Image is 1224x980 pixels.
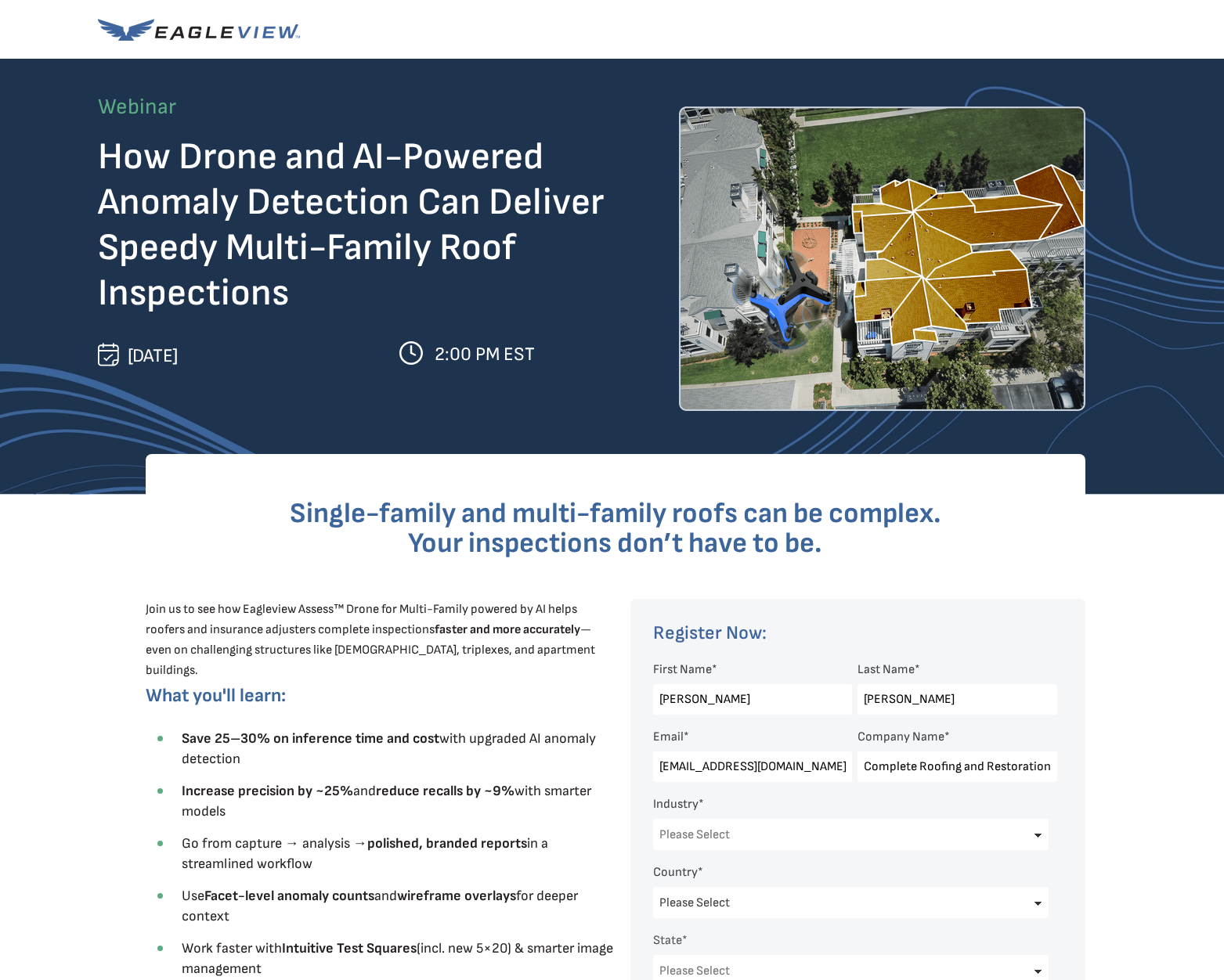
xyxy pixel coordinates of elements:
[98,94,176,120] span: Webinar
[146,684,286,707] span: What you'll learn:
[182,730,596,767] span: with upgraded AI anomaly detection
[653,622,767,644] span: Register Now:
[182,940,613,977] span: Work faster with (incl. new 5×20) & smarter image management
[367,835,527,852] strong: polished, branded reports
[182,835,548,872] span: Go from capture → analysis → in a streamlined workflow
[128,344,178,367] span: [DATE]
[282,940,417,957] strong: Intuitive Test Squares
[653,933,682,948] span: State
[653,730,684,744] span: Email
[653,662,712,677] span: First Name
[858,730,944,744] span: Company Name
[435,343,535,366] span: 2:00 PM EST
[397,888,516,904] strong: wireframe overlays
[435,622,580,637] strong: faster and more accurately
[408,527,822,560] span: Your inspections don’t have to be.
[146,602,595,678] span: Join us to see how Eagleview Assess™ Drone for Multi-Family powered by AI helps roofers and insur...
[98,135,604,315] span: How Drone and AI-Powered Anomaly Detection Can Deliver Speedy Multi-Family Roof Inspections
[290,497,941,531] span: Single-family and multi-family roofs can be complex.
[182,888,578,924] span: Use and for deeper context
[182,783,353,799] strong: Increase precision by ~25%
[653,797,699,812] span: Industry
[679,106,1085,411] img: Drone flying over a multi-family home
[182,730,439,747] strong: Save 25–30% on inference time and cost
[653,865,698,880] span: Country
[858,662,915,677] span: Last Name
[204,888,374,904] strong: Facet-level anomaly counts
[376,783,515,799] strong: reduce recalls by ~9%
[182,783,591,820] span: and with smarter models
